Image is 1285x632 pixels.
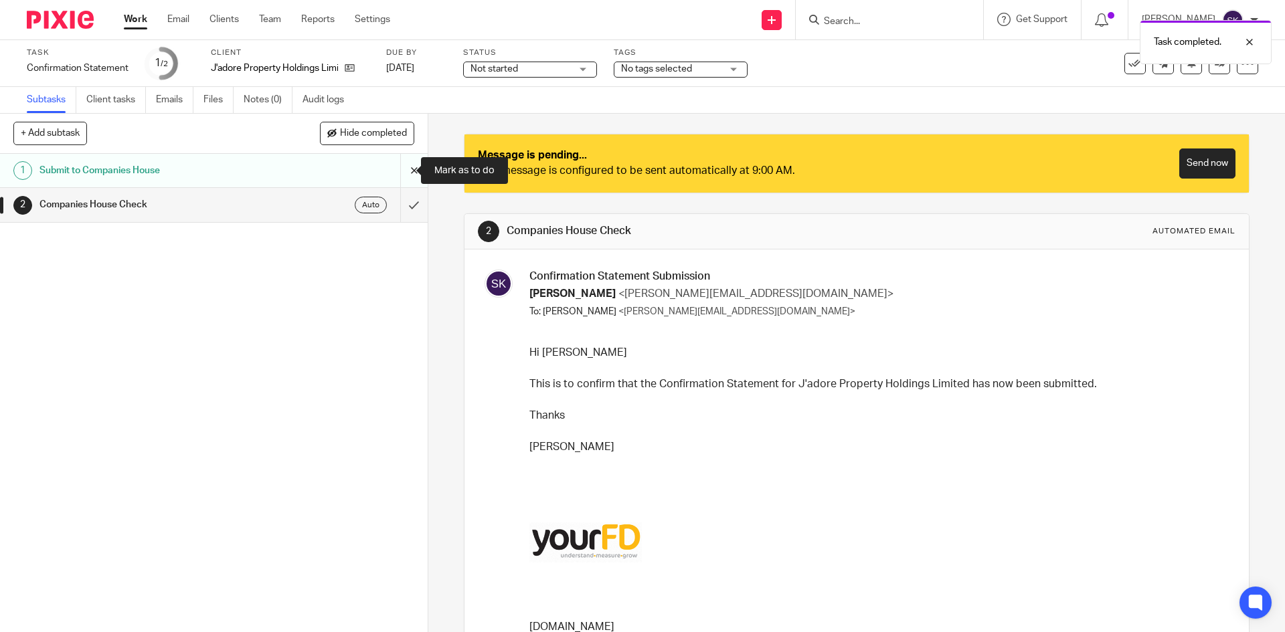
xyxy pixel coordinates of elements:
a: Emails [156,87,193,113]
a: Email [167,13,189,26]
small: /2 [161,60,168,68]
h1: Submit to Companies House [39,161,271,181]
div: 1 [155,56,168,71]
a: Subtasks [27,87,76,113]
h3: Confirmation Statement Submission [529,270,1225,284]
a: Reports [301,13,335,26]
label: Due by [386,47,446,58]
span: [PERSON_NAME] [529,288,616,299]
a: Audit logs [303,87,354,113]
label: Client [211,47,369,58]
a: Files [203,87,234,113]
p: This is to confirm that the Confirmation Statement for J'adore Property Holdings Limited has now ... [529,377,1225,392]
span: [DATE] [386,64,414,73]
span: <[PERSON_NAME][EMAIL_ADDRESS][DOMAIN_NAME]> [618,288,893,299]
img: Pixie [27,11,94,29]
img: svg%3E [485,270,513,298]
div: Automated email [1152,226,1235,237]
label: Status [463,47,597,58]
div: 2 [13,196,32,215]
p: Hi [PERSON_NAME] [529,345,1225,360]
a: Notes (0) [244,87,292,113]
a: Client tasks [86,87,146,113]
img: 08087ca51939d245d4d8bf39ef53746a.png [529,486,642,599]
label: Task [27,47,128,58]
div: Auto [355,197,387,213]
button: Hide completed [320,122,414,144]
label: Tags [614,47,748,58]
p: Thanks [529,408,1225,423]
button: + Add subtask [13,122,87,144]
img: svg%3E [1222,9,1244,31]
span: <[PERSON_NAME][EMAIL_ADDRESS][DOMAIN_NAME]> [618,307,855,316]
div: Confirmation Statement [27,62,128,75]
a: Send now [1179,148,1235,179]
strong: Message is pending... [478,150,587,161]
span: No tags selected [621,64,692,74]
p: J'adore Property Holdings Limited [211,62,338,75]
a: Work [124,13,147,26]
span: Not started [470,64,518,74]
h1: Companies House Check [39,195,271,215]
p: Task completed. [1154,35,1221,49]
div: 2 [478,221,499,242]
h1: Companies House Check [507,224,885,238]
div: This message is configured to be sent automatically at 9:00 AM. [478,163,857,179]
span: To: [PERSON_NAME] [529,307,616,316]
a: [DOMAIN_NAME] [529,621,614,632]
a: Settings [355,13,390,26]
div: 1 [13,161,32,180]
a: Clients [209,13,239,26]
span: Hide completed [340,128,407,139]
a: Team [259,13,281,26]
p: [PERSON_NAME] [529,439,1225,455]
